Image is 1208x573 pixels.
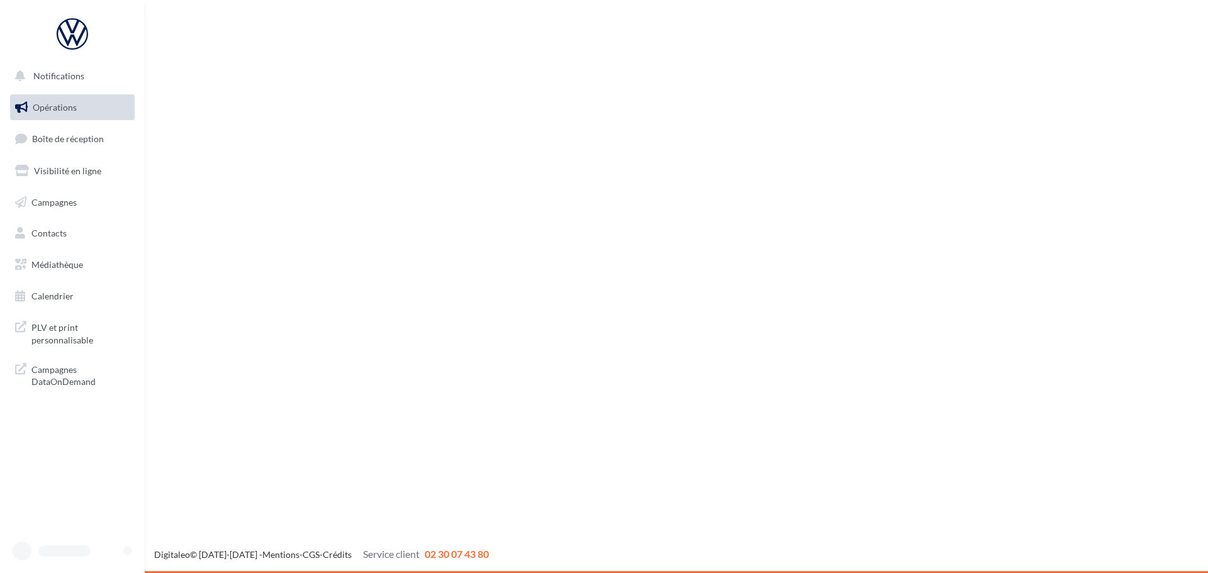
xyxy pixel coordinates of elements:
a: Campagnes DataOnDemand [8,356,137,393]
a: Crédits [323,549,352,560]
span: Notifications [33,70,84,81]
a: Contacts [8,220,137,247]
a: Digitaleo [154,549,190,560]
a: Opérations [8,94,137,121]
span: Campagnes [31,196,77,207]
a: Mentions [262,549,299,560]
span: Boîte de réception [32,133,104,144]
a: Visibilité en ligne [8,158,137,184]
span: Médiathèque [31,259,83,270]
span: Calendrier [31,291,74,301]
a: Campagnes [8,189,137,216]
span: 02 30 07 43 80 [425,548,489,560]
a: Médiathèque [8,252,137,278]
a: PLV et print personnalisable [8,314,137,351]
span: Opérations [33,102,77,113]
a: CGS [303,549,320,560]
button: Notifications [8,63,132,89]
a: Calendrier [8,283,137,309]
span: Campagnes DataOnDemand [31,361,130,388]
span: © [DATE]-[DATE] - - - [154,549,489,560]
span: Service client [363,548,420,560]
a: Boîte de réception [8,125,137,152]
span: Visibilité en ligne [34,165,101,176]
span: PLV et print personnalisable [31,319,130,346]
span: Contacts [31,228,67,238]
